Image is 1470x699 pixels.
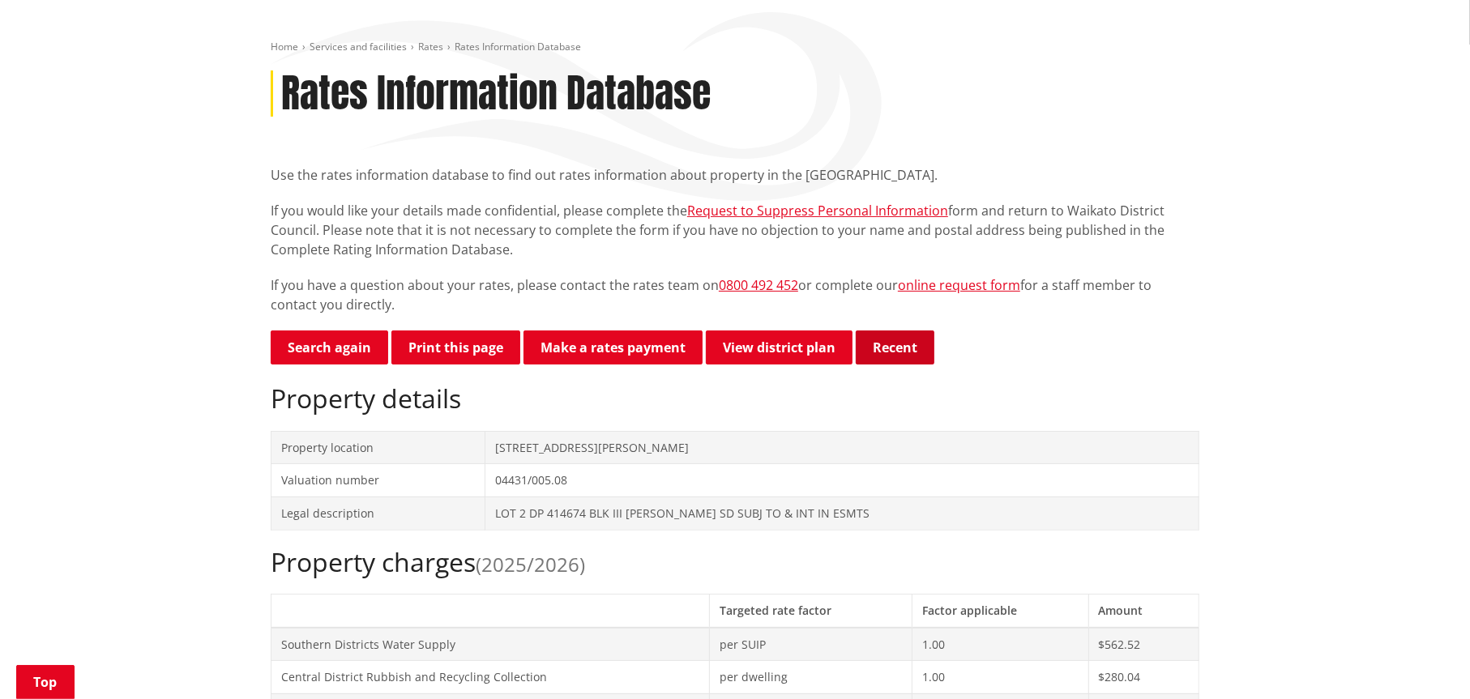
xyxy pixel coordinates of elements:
[271,661,710,694] td: Central District Rubbish and Recycling Collection
[271,547,1199,578] h2: Property charges
[1088,661,1199,694] td: $280.04
[271,201,1199,259] p: If you would like your details made confidential, please complete the form and return to Waikato ...
[898,276,1020,294] a: online request form
[271,431,485,464] td: Property location
[271,628,710,661] td: Southern Districts Water Supply
[1395,631,1454,689] iframe: Messenger Launcher
[418,40,443,53] a: Rates
[912,661,1088,694] td: 1.00
[1088,628,1199,661] td: $562.52
[271,40,298,53] a: Home
[271,497,485,530] td: Legal description
[719,276,798,294] a: 0800 492 452
[912,628,1088,661] td: 1.00
[455,40,581,53] span: Rates Information Database
[687,202,948,220] a: Request to Suppress Personal Information
[271,330,388,364] a: Search again
[523,330,703,364] a: Make a rates payment
[271,165,1199,185] p: Use the rates information database to find out rates information about property in the [GEOGRAPHI...
[710,594,912,627] th: Targeted rate factor
[271,40,1199,54] nav: breadcrumb
[710,628,912,661] td: per SUIP
[391,330,520,364] button: Print this page
[271,383,1199,414] h2: Property details
[271,464,485,497] td: Valuation number
[706,330,853,364] a: View district plan
[710,661,912,694] td: per dwelling
[310,40,407,53] a: Services and facilities
[485,497,1199,530] td: LOT 2 DP 414674 BLK III [PERSON_NAME] SD SUBJ TO & INT IN ESMTS
[1088,594,1199,627] th: Amount
[271,275,1199,314] p: If you have a question about your rates, please contact the rates team on or complete our for a s...
[485,464,1199,497] td: 04431/005.08
[856,330,934,364] button: Recent
[912,594,1088,627] th: Factor applicable
[281,70,711,117] h1: Rates Information Database
[485,431,1199,464] td: [STREET_ADDRESS][PERSON_NAME]
[16,665,75,699] a: Top
[476,551,585,578] span: (2025/2026)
